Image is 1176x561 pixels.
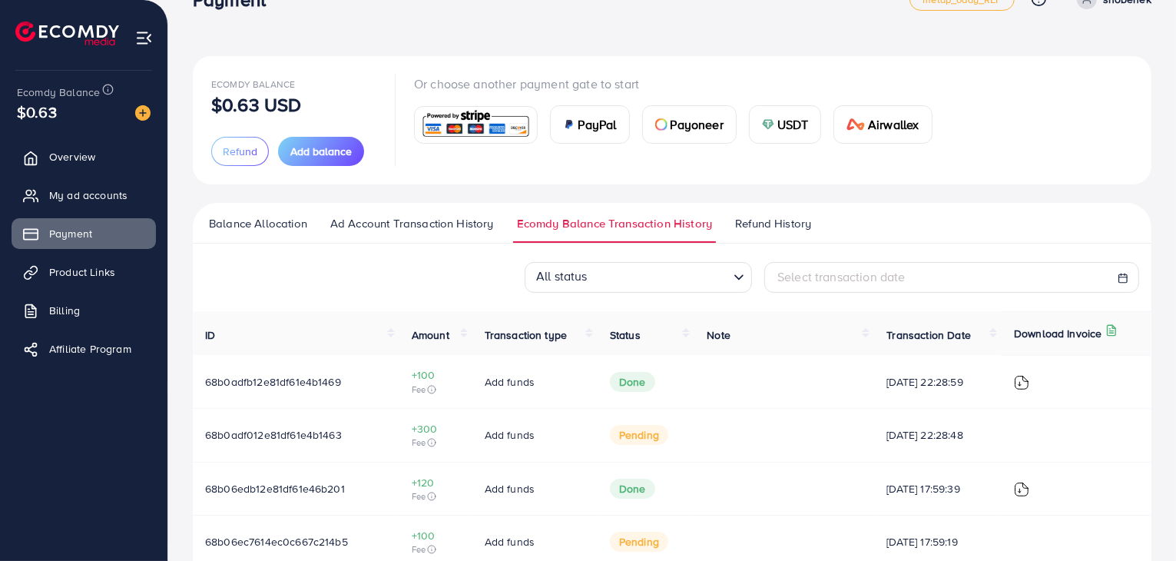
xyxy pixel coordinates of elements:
[485,427,535,443] span: Add funds
[833,105,932,144] a: cardAirwallex
[886,427,989,443] span: [DATE] 22:28:48
[517,215,712,232] span: Ecomdy Balance Transaction History
[412,327,449,343] span: Amount
[412,437,460,449] span: Fee
[412,421,460,437] span: +300
[592,264,727,289] input: Search for option
[485,374,535,390] span: Add funds
[211,95,301,114] p: $0.63 USD
[49,264,115,280] span: Product Links
[485,327,568,343] span: Transaction type
[205,427,342,443] span: 68b0adf012e81df61e4b1463
[135,29,153,47] img: menu
[525,262,752,293] div: Search for option
[886,327,971,343] span: Transaction Date
[642,105,737,144] a: cardPayoneer
[135,105,151,121] img: image
[749,105,822,144] a: cardUSDT
[211,137,269,166] button: Refund
[1014,324,1102,343] p: Download Invoice
[412,490,460,503] span: Fee
[777,115,809,134] span: USDT
[485,481,535,496] span: Add funds
[655,118,668,131] img: card
[762,118,774,131] img: card
[205,481,345,496] span: 68b06edb12e81df61e46b201
[1014,482,1029,497] img: ic-download-invoice.1f3c1b55.svg
[578,115,617,134] span: PayPal
[419,108,532,141] img: card
[209,215,307,232] span: Balance Allocation
[485,534,535,549] span: Add funds
[777,268,906,285] span: Select transaction date
[610,327,641,343] span: Status
[412,528,460,543] span: +100
[49,341,131,357] span: Affiliate Program
[12,334,156,364] a: Affiliate Program
[735,215,811,232] span: Refund History
[412,543,460,556] span: Fee
[205,534,348,549] span: 68b06ec7614ec0c667c214b5
[412,383,460,396] span: Fee
[533,264,591,289] span: All status
[412,367,460,383] span: +100
[610,532,668,552] span: pending
[290,144,352,159] span: Add balance
[1014,375,1029,390] img: ic-download-invoice.1f3c1b55.svg
[278,137,364,166] button: Add balance
[610,372,655,392] span: Done
[868,115,919,134] span: Airwallex
[223,144,257,159] span: Refund
[12,180,156,211] a: My ad accounts
[414,75,945,93] p: Or choose another payment gate to start
[886,481,989,496] span: [DATE] 17:59:39
[49,226,92,241] span: Payment
[610,479,655,499] span: Done
[886,374,989,390] span: [DATE] 22:28:59
[211,78,295,91] span: Ecomdy Balance
[412,475,460,490] span: +120
[17,85,100,100] span: Ecomdy Balance
[49,149,95,164] span: Overview
[563,118,575,131] img: card
[12,295,156,326] a: Billing
[414,106,538,144] a: card
[205,374,341,390] span: 68b0adfb12e81df61e4b1469
[49,188,128,203] span: My ad accounts
[17,101,57,123] span: $0.63
[671,115,724,134] span: Payoneer
[707,327,730,343] span: Note
[12,141,156,172] a: Overview
[846,118,865,131] img: card
[205,327,215,343] span: ID
[15,22,119,45] img: logo
[12,257,156,287] a: Product Links
[1111,492,1164,549] iframe: Chat
[610,425,668,445] span: pending
[330,215,494,232] span: Ad Account Transaction History
[550,105,630,144] a: cardPayPal
[886,534,989,549] span: [DATE] 17:59:19
[12,218,156,249] a: Payment
[49,303,80,318] span: Billing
